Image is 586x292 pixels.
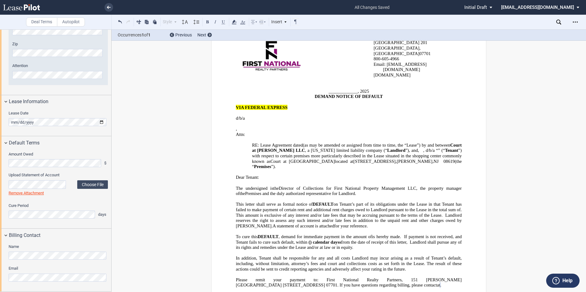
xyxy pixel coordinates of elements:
label: Name [9,244,108,249]
span: Premises [254,164,271,169]
span: the [240,191,245,196]
span: This amount is exclusive of any interest and/or late fees that may be accruing pursuant to the te... [236,212,463,228]
span: ”) with respect to certain premises more particularly described in the Lease situated in the shop... [252,148,463,164]
span: [PERSON_NAME][GEOGRAPHIC_DATA] [236,277,462,288]
span: Please remit your payment to: First National Realty Partners, 151 [236,277,418,283]
div: Insert [270,18,288,26]
span: ”) [405,148,409,153]
span: d/b/a [236,116,245,121]
span: Dear Tenant: [236,175,259,180]
span: [PERSON_NAME][GEOGRAPHIC_DATA] [374,35,443,45]
span: ”). [271,164,276,169]
span: the [273,185,279,191]
span: If payment is not received, and Tenant fails to cure such default, within [236,234,463,245]
span: ) calendar day [310,239,339,245]
span: , and [409,148,418,153]
div: Next [197,32,212,38]
div: Previous [170,32,192,38]
span: [STREET_ADDRESS] [283,283,325,288]
label: Amount Owed [9,152,108,157]
span: Lease Information [9,98,48,105]
span: limited liability company [336,148,382,153]
span: Attn: [236,132,245,137]
span: is hereby made. [372,234,401,239]
span: Initial Draft [464,5,487,10]
span: DEMAND NOTICE OF DEFAULT [315,94,383,99]
span: 2025 [360,89,369,94]
label: Cure Period [9,203,108,208]
span: Next [197,32,206,37]
span: The undersigned is Director of Collections for First National Property Management LLC, the proper... [236,185,463,196]
div: Open Lease options menu [570,17,580,27]
span: located at [335,159,353,164]
label: Help [562,277,573,285]
button: Italic [212,18,219,25]
label: Choose File [77,180,108,189]
span: Occurrences of [118,32,165,38]
label: Attention [12,63,104,69]
span: s [339,239,341,245]
button: Underline [220,18,227,25]
a: Remove Attachment [9,191,44,195]
span: $ [104,160,108,166]
span: Court at [GEOGRAPHIC_DATA] [270,159,335,164]
label: Deal Terms [26,17,57,27]
span: DEFAULT [313,202,333,207]
span: 08619 [443,159,455,164]
img: 47197919_622135834868543_7426940384061685760_n.png [242,41,301,71]
span: , [396,159,397,164]
span: 5 [386,56,388,62]
span: . [461,207,462,212]
span: at [437,283,440,288]
span: _____________, [329,89,359,94]
span: [DOMAIN_NAME] [374,73,411,78]
span: , [432,159,434,164]
label: Upload Statement of Account [9,172,108,178]
span: , demand for immediate payment in the amount of [279,234,372,239]
span: Email: [EMAIL_ADDRESS][DOMAIN_NAME] [374,62,427,72]
span: This letter shall serve as formal notice of [236,202,313,207]
span: A statement of account is attached . [273,223,368,229]
span: To cure this [236,234,258,239]
span: ( [309,239,310,245]
span: Tenant [445,148,458,153]
span: (as may be amended or assigned from time to time, the “Lease”) by and between [303,143,450,148]
label: Autopilot [57,17,85,27]
span: from the date of receipt of this letter, Landlord shall pursue any of its rights and remedies und... [236,239,463,250]
span: , [418,148,419,153]
span: , [305,148,306,153]
span: 07701. If you have questions regarding billing, please contact [326,283,437,288]
b: 1 [142,32,144,37]
span: 201 [420,40,427,45]
span: Default Terms [9,139,40,147]
span: , [236,126,237,132]
span: 07701 [419,51,431,56]
span: (the “ [252,159,463,169]
span: ” (“ [438,148,445,153]
span: a [307,148,310,153]
span: [PERSON_NAME] [397,159,432,164]
button: Paste [151,18,158,25]
button: Undo [116,18,124,25]
span: [GEOGRAPHIC_DATA], [GEOGRAPHIC_DATA] [374,46,431,56]
span: for your reference [334,223,367,229]
span: Previous [175,32,192,37]
span: In addition, Tenant shall be responsible for any and all costs Landlord may incur arising as a re... [236,256,463,271]
button: Toggle Control Characters [292,18,299,25]
span: Billing Contact [9,232,40,239]
span: on Tenant’s part of its obligations under the Lease in that Tenant has failed to make payment of ... [236,202,463,212]
span: DEFAULT [258,234,279,239]
span: VIA FEDERAL EXPRESS [236,105,288,110]
span: all changes saved [352,1,393,14]
button: Copy [143,18,150,25]
span: [STREET_ADDRESS] [353,159,396,164]
button: Cut [135,18,143,25]
span: RE: Lease Agreement dated [252,143,303,148]
span: . [440,283,441,288]
label: Email [9,266,108,271]
span: days [98,212,108,217]
label: Lease Date [9,110,108,116]
span: 800-60 -4966 [374,56,399,62]
span: Landlord [387,148,405,153]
